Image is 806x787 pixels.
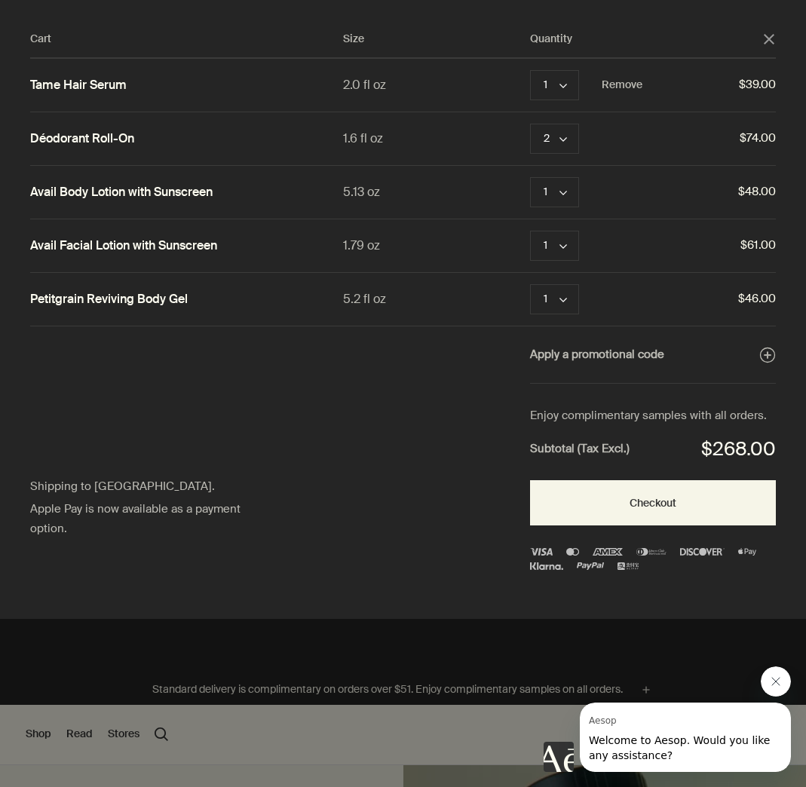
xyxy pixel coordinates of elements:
[642,289,776,309] span: $46.00
[30,292,188,308] a: Petitgrain Reviving Body Gel
[680,548,725,556] img: discover-3
[593,548,623,556] img: Amex Logo
[530,548,553,556] img: Visa Logo
[343,128,529,149] div: 1.6 fl oz
[30,78,127,93] a: Tame Hair Serum
[642,129,776,149] span: $74.00
[530,345,776,365] button: Apply a promotional code
[343,182,529,202] div: 5.13 oz
[343,75,529,95] div: 2.0 fl oz
[762,32,776,46] button: Close
[544,666,791,772] div: Aesop says "Welcome to Aesop. Would you like any assistance?". Open messaging window to continue ...
[343,30,529,48] div: Size
[530,406,776,426] div: Enjoy complimentary samples with all orders.
[577,562,604,570] img: PayPal Logo
[343,235,529,256] div: 1.79 oz
[30,131,134,147] a: Déodorant Roll-On
[701,433,776,466] div: $268.00
[530,124,579,154] button: Quantity 2
[544,742,574,772] iframe: no content
[636,548,667,556] img: diners-club-international-2
[530,70,579,100] button: Quantity 1
[530,177,579,207] button: Quantity 1
[343,289,529,309] div: 5.2 fl oz
[30,238,217,254] a: Avail Facial Lotion with Sunscreen
[618,562,639,570] img: alipay-logo
[642,182,776,202] span: $48.00
[530,562,563,570] img: klarna (1)
[602,76,642,94] button: Remove
[642,75,776,95] span: $39.00
[761,666,791,697] iframe: Close message from Aesop
[30,500,246,538] div: Apple Pay is now available as a payment option.
[30,477,246,497] div: Shipping to [GEOGRAPHIC_DATA].
[30,30,343,48] div: Cart
[566,548,578,556] img: Mastercard Logo
[530,30,762,48] div: Quantity
[530,284,579,314] button: Quantity 1
[738,548,756,556] img: Apple Pay
[530,231,579,261] button: Quantity 1
[30,185,213,201] a: Avail Body Lotion with Sunscreen
[580,703,791,772] iframe: Message from Aesop
[530,439,630,459] strong: Subtotal (Tax Excl.)
[530,480,776,525] button: Checkout
[642,236,776,256] span: $61.00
